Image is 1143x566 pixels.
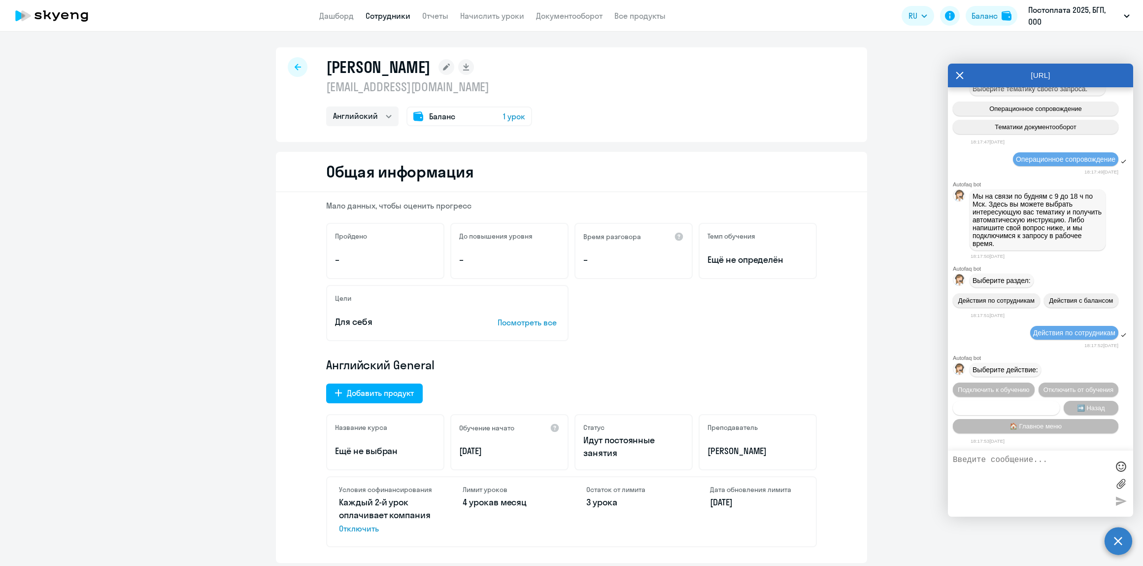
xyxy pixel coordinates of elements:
[707,445,808,458] p: [PERSON_NAME]
[536,11,603,21] a: Документооборот
[1009,423,1062,430] span: 🏠 Главное меню
[335,316,467,328] p: Для себя
[326,200,817,211] p: Мало данных, чтобы оценить прогресс
[459,424,514,432] h5: Обучение начато
[1023,4,1135,28] button: Постоплата 2025, БГП, ООО
[953,274,966,288] img: bot avatar
[973,277,1031,284] span: Выберите раздел:
[973,366,1038,374] span: Выберите действие:
[1113,476,1128,491] label: Лимит 10 файлов
[339,496,433,534] p: Каждый 2-й урок оплачивает компания
[953,383,1035,397] button: Подключить к обучению
[429,110,455,122] span: Баланс
[972,10,998,22] div: Баланс
[971,313,1005,318] time: 18:17:51[DATE]
[958,297,1035,304] span: Действия по сотрудникам
[1043,386,1113,393] span: Отключить от обучения
[1039,383,1118,397] button: Отключить от обучения
[1002,11,1011,21] img: balance
[463,496,557,509] p: в месяц
[958,386,1030,393] span: Подключить к обучению
[971,253,1005,259] time: 18:17:50[DATE]
[707,253,808,266] span: Ещё не определён
[1044,293,1118,308] button: Действия с балансом
[583,434,684,460] p: Идут постоянные занятия
[459,232,533,241] h5: До повышения уровня
[339,485,433,494] h4: Условия софинансирования
[966,404,1046,412] span: Сотруднику нужна помощь
[953,401,1060,415] button: Сотруднику нужна помощь
[1033,329,1115,337] span: Действия по сотрудникам
[953,266,1133,272] div: Autofaq bot
[335,445,436,458] p: Ещё не выбран
[335,294,351,303] h5: Цели
[586,485,680,494] h4: Остаток от лимита
[953,181,1133,187] div: Autofaq bot
[498,317,560,328] p: Посмотреть все
[710,485,804,494] h4: Дата обновления лимита
[335,253,436,266] p: –
[953,120,1118,134] button: Тематики документооборот
[995,123,1076,131] span: Тематики документооборот
[1084,169,1118,175] time: 18:17:49[DATE]
[586,496,617,508] span: 3 урока
[326,384,423,403] button: Добавить продукт
[971,139,1005,144] time: 18:17:47[DATE]
[326,357,435,373] span: Английский General
[335,232,367,241] h5: Пройдено
[366,11,410,21] a: Сотрудники
[1049,297,1113,304] span: Действия с балансом
[614,11,666,21] a: Все продукты
[953,293,1040,308] button: Действия по сотрудникам
[953,355,1133,361] div: Autofaq bot
[1016,155,1115,163] span: Операционное сопровождение
[1084,343,1118,348] time: 18:17:52[DATE]
[347,387,414,399] div: Добавить продукт
[459,445,560,458] p: [DATE]
[971,438,1005,444] time: 18:17:53[DATE]
[326,79,532,95] p: [EMAIL_ADDRESS][DOMAIN_NAME]
[1028,4,1120,28] p: Постоплата 2025, БГП, ООО
[319,11,354,21] a: Дашборд
[953,102,1118,116] button: Операционное сопровождение
[460,11,524,21] a: Начислить уроки
[710,496,804,509] p: [DATE]
[707,232,755,241] h5: Темп обучения
[583,253,684,266] p: –
[422,11,448,21] a: Отчеты
[902,6,934,26] button: RU
[989,105,1082,112] span: Операционное сопровождение
[583,423,605,432] h5: Статус
[953,190,966,204] img: bot avatar
[973,192,1104,248] span: Мы на связи по будням с 9 до 18 ч по Мск. Здесь вы можете выбрать интересующую вас тематику и пол...
[707,423,758,432] h5: Преподаватель
[583,232,641,241] h5: Время разговора
[908,10,917,22] span: RU
[339,523,433,534] span: Отключить
[463,485,557,494] h4: Лимит уроков
[953,363,966,378] img: bot avatar
[966,6,1017,26] button: Балансbalance
[953,419,1118,433] button: 🏠 Главное меню
[335,423,387,432] h5: Название курса
[463,496,494,508] span: 4 урока
[326,57,431,77] h1: [PERSON_NAME]
[1077,404,1105,412] span: ➡️ Назад
[1064,401,1119,415] button: ➡️ Назад
[459,253,560,266] p: –
[503,110,525,122] span: 1 урок
[326,162,473,181] h2: Общая информация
